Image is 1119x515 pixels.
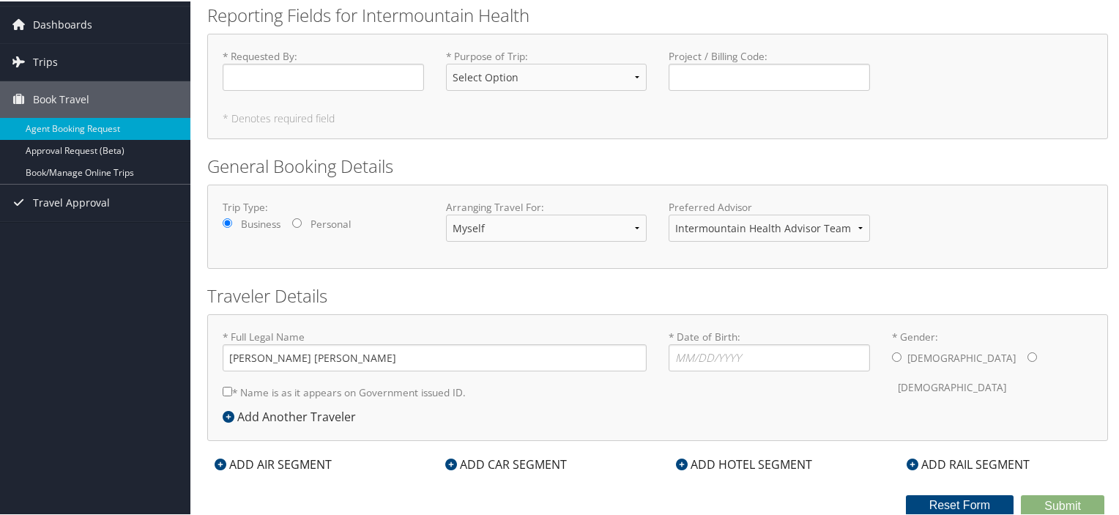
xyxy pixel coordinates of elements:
[669,48,870,89] label: Project / Billing Code :
[907,343,1016,371] label: [DEMOGRAPHIC_DATA]
[899,454,1037,472] div: ADD RAIL SEGMENT
[223,112,1093,122] h5: * Denotes required field
[669,328,870,370] label: * Date of Birth:
[438,454,574,472] div: ADD CAR SEGMENT
[669,343,870,370] input: * Date of Birth:
[446,62,647,89] select: * Purpose of Trip:
[207,454,339,472] div: ADD AIR SEGMENT
[223,407,363,424] div: Add Another Traveler
[669,62,870,89] input: Project / Billing Code:
[33,80,89,116] span: Book Travel
[223,199,424,213] label: Trip Type:
[898,372,1006,400] label: [DEMOGRAPHIC_DATA]
[223,62,424,89] input: * Requested By:
[892,351,901,360] input: * Gender:[DEMOGRAPHIC_DATA][DEMOGRAPHIC_DATA]
[1027,351,1037,360] input: * Gender:[DEMOGRAPHIC_DATA][DEMOGRAPHIC_DATA]
[669,199,870,213] label: Preferred Advisor
[669,454,819,472] div: ADD HOTEL SEGMENT
[223,343,647,370] input: * Full Legal Name
[446,199,647,213] label: Arranging Travel For:
[223,377,466,404] label: * Name is as it appears on Government issued ID.
[207,152,1108,177] h2: General Booking Details
[33,42,58,79] span: Trips
[223,48,424,89] label: * Requested By :
[223,385,232,395] input: * Name is as it appears on Government issued ID.
[223,328,647,370] label: * Full Legal Name
[241,215,280,230] label: Business
[906,494,1014,514] button: Reset Form
[446,48,647,101] label: * Purpose of Trip :
[207,1,1108,26] h2: Reporting Fields for Intermountain Health
[311,215,351,230] label: Personal
[892,328,1093,401] label: * Gender:
[33,183,110,220] span: Travel Approval
[207,282,1108,307] h2: Traveler Details
[33,5,92,42] span: Dashboards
